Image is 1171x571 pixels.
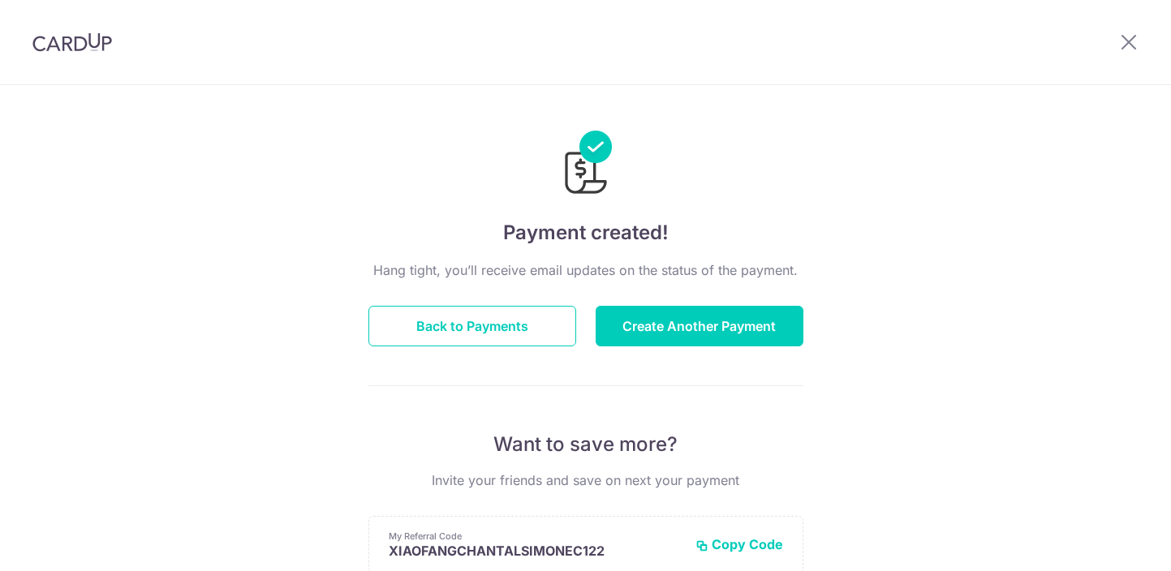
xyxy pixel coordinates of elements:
p: XIAOFANGCHANTALSIMONEC122 [389,543,682,559]
p: Hang tight, you’ll receive email updates on the status of the payment. [368,260,803,280]
img: Payments [560,131,612,199]
h4: Payment created! [368,218,803,247]
p: Invite your friends and save on next your payment [368,470,803,490]
img: CardUp [32,32,112,52]
p: My Referral Code [389,530,682,543]
button: Copy Code [695,536,783,552]
button: Create Another Payment [596,306,803,346]
p: Want to save more? [368,431,803,457]
button: Back to Payments [368,306,576,346]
